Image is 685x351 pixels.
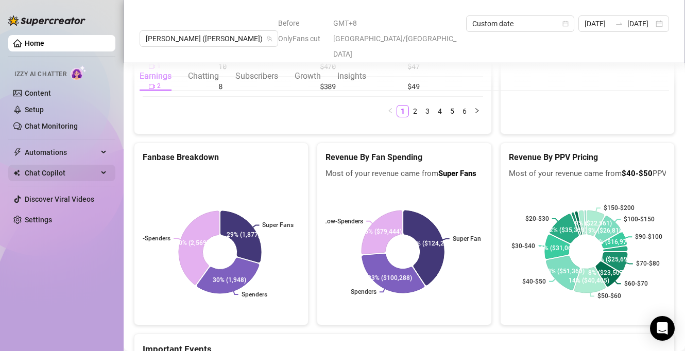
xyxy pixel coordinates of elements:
text: Super Fans [263,221,294,229]
div: Subscribers [235,70,278,82]
span: Automations [25,144,98,161]
span: Before OnlyFans cut [278,15,327,46]
li: 2 [409,105,421,117]
a: Chat Monitoring [25,122,78,130]
text: $100-$150 [624,216,655,223]
span: thunderbolt [13,148,22,156]
a: Setup [25,106,44,114]
span: Custom date [472,16,568,31]
text: Spenders [242,291,267,298]
li: 1 [397,105,409,117]
div: Insights [337,70,366,82]
li: Next Page [471,105,483,117]
div: Open Intercom Messenger [650,316,675,341]
a: Content [25,89,51,97]
text: Low-Spenders [131,235,170,242]
a: Home [25,39,44,47]
span: team [266,36,272,42]
b: $40-$50 [622,169,653,178]
span: left [387,108,393,114]
span: GMT+8 [GEOGRAPHIC_DATA]/[GEOGRAPHIC_DATA] [333,15,460,62]
span: Jaylie (jaylietori) [146,31,272,46]
li: 5 [446,105,458,117]
span: calendar [562,21,569,27]
b: Super Fans [438,169,476,178]
button: left [384,105,397,117]
button: right [471,105,483,117]
text: $30-$40 [511,242,535,250]
span: to [615,20,623,28]
text: $40-$50 [522,278,546,285]
input: Start date [585,18,611,29]
li: 3 [421,105,434,117]
text: $20-$30 [525,215,549,222]
a: 2 [409,106,421,117]
span: 8 [218,81,222,91]
text: $90-$100 [635,234,662,241]
div: Chatting [188,70,219,82]
text: $60-$70 [624,280,648,288]
span: Izzy AI Chatter [14,69,66,79]
li: 4 [434,105,446,117]
a: 4 [434,106,446,117]
div: Earnings [140,70,172,82]
text: Super Fans [453,235,484,242]
text: $70-$80 [636,260,660,268]
input: End date [627,18,654,29]
a: 6 [459,106,470,117]
span: Most of your revenue came from [326,168,483,180]
img: Chat Copilot [13,169,20,177]
h5: Fanbase Breakdown [143,151,300,164]
text: Spenders [351,289,376,296]
a: 1 [397,106,408,117]
span: $49 [407,81,419,91]
span: Chat Copilot [25,165,98,181]
span: $389 [320,81,336,91]
a: 3 [422,106,433,117]
span: right [474,108,480,114]
li: Previous Page [384,105,397,117]
text: Low-Spenders [323,218,363,225]
a: 5 [447,106,458,117]
h5: Revenue By Fan Spending [326,151,483,164]
h5: Revenue By PPV Pricing [509,151,666,164]
img: logo-BBDzfeDw.svg [8,15,85,26]
span: Most of your revenue came from PPVs [509,168,666,180]
li: 6 [458,105,471,117]
img: AI Chatter [71,65,87,80]
text: $150-$200 [604,205,635,212]
text: $50-$60 [597,293,621,300]
div: Growth [295,70,321,82]
a: Settings [25,216,52,224]
span: swap-right [615,20,623,28]
a: Discover Viral Videos [25,195,94,203]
